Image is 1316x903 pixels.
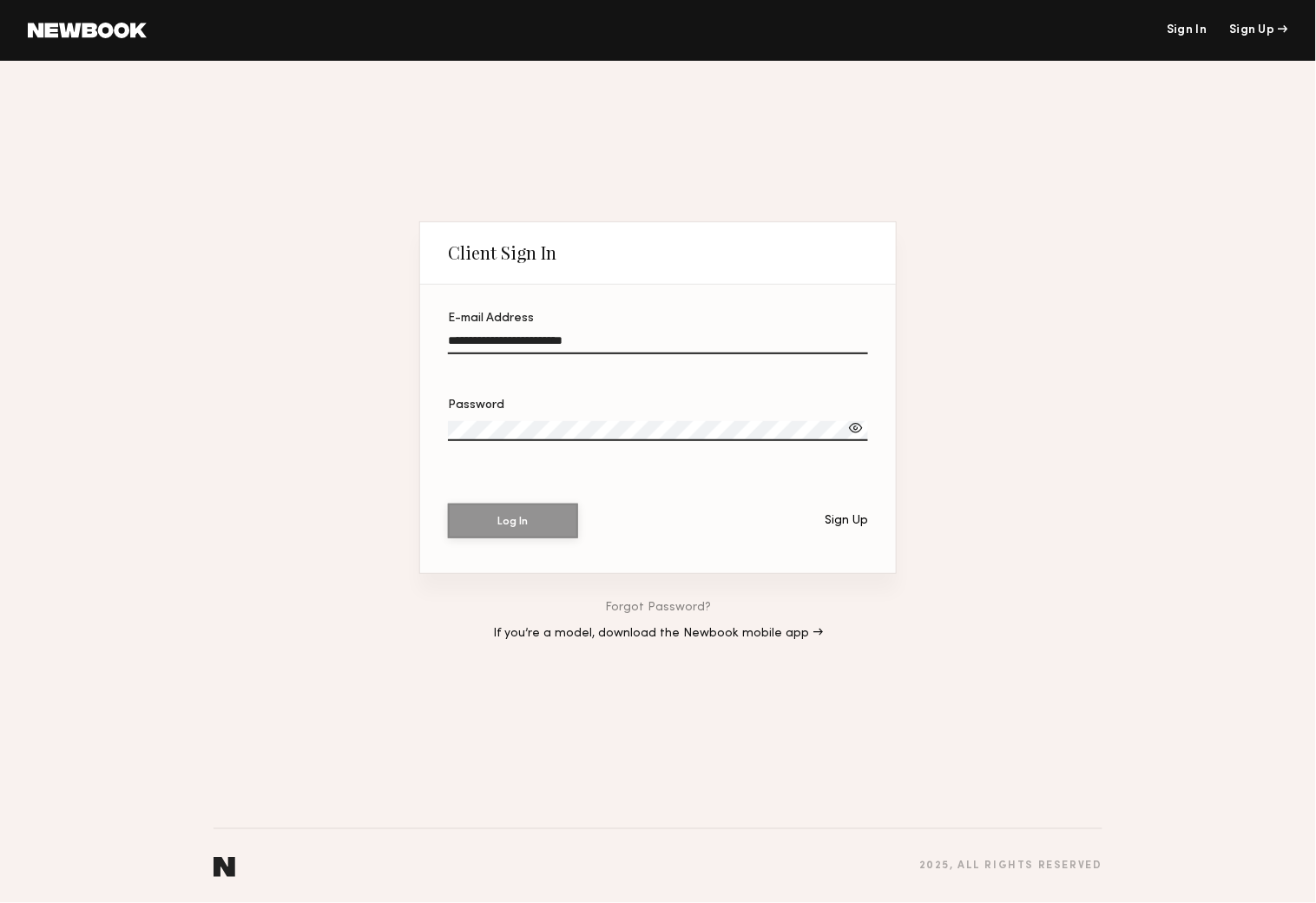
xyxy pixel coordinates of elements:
[448,421,868,442] input: Password
[448,399,868,412] div: Password
[448,242,556,263] div: Client Sign In
[493,628,823,640] a: If you’re a model, download the Newbook mobile app →
[448,504,578,538] button: Log In
[605,602,711,614] a: Forgot Password?
[919,860,1102,872] div: 2025 , all rights reserved
[448,334,868,354] input: E-mail Address
[1167,24,1207,36] a: Sign In
[1230,24,1288,36] div: Sign Up
[825,515,868,527] div: Sign Up
[448,313,868,325] div: E-mail Address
